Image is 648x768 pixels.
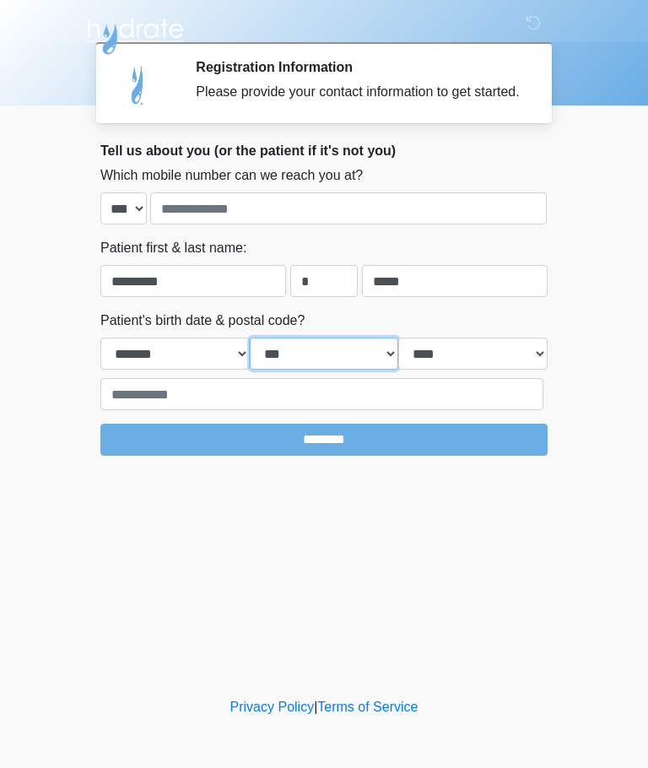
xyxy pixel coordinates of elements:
[230,700,315,714] a: Privacy Policy
[317,700,418,714] a: Terms of Service
[314,700,317,714] a: |
[113,59,164,110] img: Agent Avatar
[100,311,305,331] label: Patient's birth date & postal code?
[100,143,548,159] h2: Tell us about you (or the patient if it's not you)
[100,165,363,186] label: Which mobile number can we reach you at?
[196,82,522,102] div: Please provide your contact information to get started.
[100,238,246,258] label: Patient first & last name:
[84,13,186,56] img: Hydrate IV Bar - Arcadia Logo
